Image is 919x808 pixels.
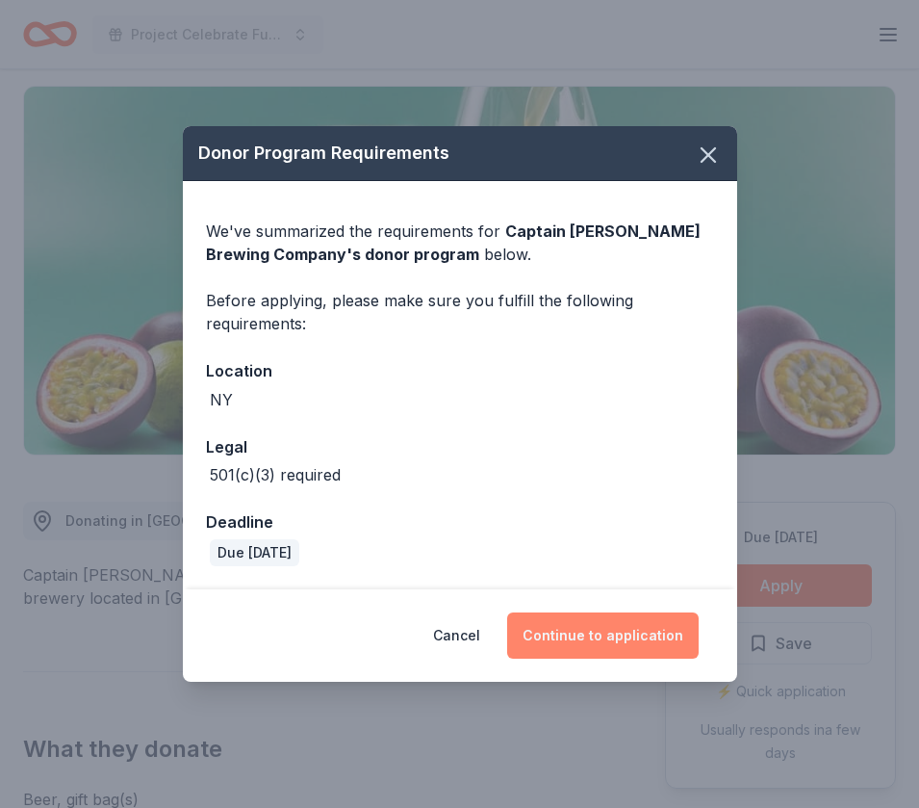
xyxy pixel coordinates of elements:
button: Continue to application [507,613,699,659]
div: Donor Program Requirements [183,126,737,181]
button: Cancel [433,613,480,659]
div: Legal [206,434,714,459]
div: Due [DATE] [210,539,299,566]
div: Deadline [206,509,714,534]
div: NY [210,388,233,411]
div: Before applying, please make sure you fulfill the following requirements: [206,289,714,335]
div: 501(c)(3) required [210,463,341,486]
div: Location [206,358,714,383]
div: We've summarized the requirements for below. [206,220,714,266]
